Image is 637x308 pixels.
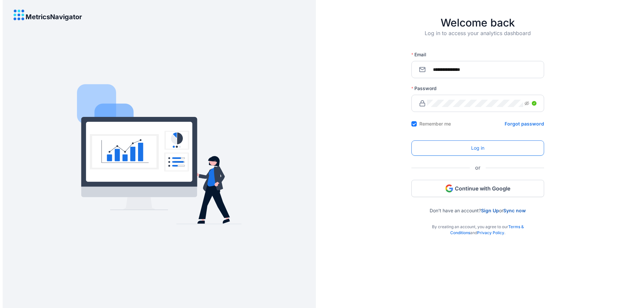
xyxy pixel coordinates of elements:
a: Forgot password [505,121,544,127]
a: Sign Up [481,208,499,213]
span: Log in [471,144,484,152]
span: Remember me [417,121,454,127]
span: Continue with Google [455,185,510,192]
div: Don’t have an account? or [411,197,544,213]
label: Password [411,85,441,92]
div: Log in to access your analytics dashboard [411,29,544,48]
span: eye-invisible [525,101,529,106]
label: Email [411,51,431,58]
a: Privacy Policy [477,230,504,235]
span: or [470,164,486,172]
input: Password [427,100,523,107]
button: Continue with Google [411,180,544,197]
h4: MetricsNavigator [26,13,82,21]
input: Email [427,66,536,73]
h4: Welcome back [411,17,544,29]
a: Sync now [503,208,526,213]
div: By creating an account, you agree to our and . [411,213,544,236]
button: Log in [411,140,544,156]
